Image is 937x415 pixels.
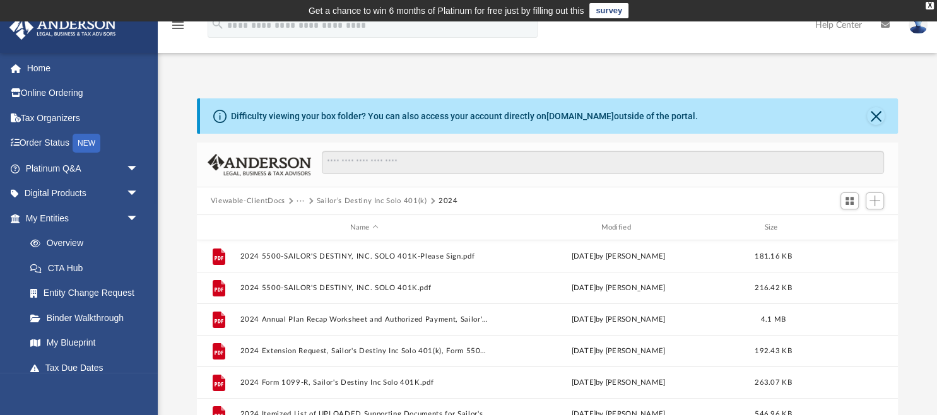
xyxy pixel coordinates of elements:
button: 2024 [439,196,458,207]
button: 2024 Annual Plan Recap Worksheet and Authorized Payment, Sailor's Destiny Inc Solo 401(k).pdf [240,315,488,324]
img: User Pic [909,16,928,34]
input: Search files and folders [322,151,884,175]
div: Modified [493,222,742,233]
span: arrow_drop_down [126,206,151,231]
div: Get a chance to win 6 months of Platinum for free just by filling out this [309,3,584,18]
a: CTA Hub [18,255,158,281]
span: arrow_drop_down [126,181,151,207]
a: Online Ordering [9,81,158,106]
div: id [203,222,234,233]
a: Home [9,56,158,81]
img: Anderson Advisors Platinum Portal [6,15,120,40]
button: Viewable-ClientDocs [211,196,285,207]
i: search [211,17,225,31]
button: Close [867,107,885,125]
button: 2024 5500-SAILOR'S DESTINY, INC. SOLO 401K.pdf [240,284,488,292]
div: Size [748,222,798,233]
div: [DATE] by [PERSON_NAME] [494,377,743,389]
a: Tax Organizers [9,105,158,131]
span: 181.16 KB [755,253,791,260]
span: 192.43 KB [755,348,791,354]
button: 2024 Form 1099-R, Sailor's Destiny Inc Solo 401K.pdf [240,378,488,387]
span: arrow_drop_down [126,156,151,182]
button: Add [866,192,885,210]
div: id [804,222,892,233]
div: NEW [73,134,100,153]
button: 2024 Extension Request, Sailor's Destiny Inc Solo 401(k), Form 5500.pdf [240,347,488,355]
a: Tax Due Dates [18,355,158,380]
a: Entity Change Request [18,281,158,306]
button: Switch to Grid View [840,192,859,210]
div: [DATE] by [PERSON_NAME] [494,346,743,357]
button: ··· [297,196,305,207]
span: 4.1 MB [760,316,786,323]
a: [DOMAIN_NAME] [546,111,614,121]
a: My Entitiesarrow_drop_down [9,206,158,231]
a: Platinum Q&Aarrow_drop_down [9,156,158,181]
div: [DATE] by [PERSON_NAME] [494,314,743,325]
div: Difficulty viewing your box folder? You can also access your account directly on outside of the p... [231,110,698,123]
span: 263.07 KB [755,379,791,386]
a: Order StatusNEW [9,131,158,156]
div: [DATE] by [PERSON_NAME] [494,251,743,262]
div: [DATE] by [PERSON_NAME] [494,283,743,294]
div: Name [239,222,488,233]
a: Overview [18,231,158,256]
div: close [926,2,934,9]
span: 216.42 KB [755,284,791,291]
a: Binder Walkthrough [18,305,158,330]
i: menu [170,18,186,33]
button: Sailor’s Destiny Inc Solo 401(k) [317,196,427,207]
a: survey [589,3,628,18]
button: 2024 5500-SAILOR'S DESTINY, INC. SOLO 401K-Please Sign.pdf [240,252,488,260]
a: My Blueprint [18,330,151,356]
a: Digital Productsarrow_drop_down [9,181,158,206]
a: menu [170,24,186,33]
